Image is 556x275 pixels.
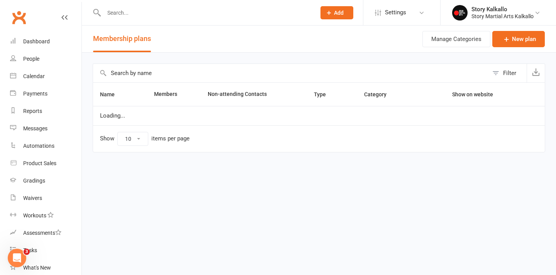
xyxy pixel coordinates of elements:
[10,155,81,172] a: Product Sales
[503,68,516,78] div: Filter
[23,265,51,271] div: What's New
[320,6,353,19] button: Add
[23,143,54,149] div: Automations
[10,242,81,259] a: Tasks
[334,10,344,16] span: Add
[314,90,334,99] button: Type
[9,8,29,27] a: Clubworx
[23,73,45,79] div: Calendar
[10,207,81,224] a: Workouts
[93,106,545,125] td: Loading...
[364,90,395,99] button: Category
[23,160,56,166] div: Product Sales
[23,195,42,201] div: Waivers
[314,91,334,97] span: Type
[385,4,406,21] span: Settings
[492,31,545,47] a: New plan
[23,91,47,97] div: Payments
[23,212,46,219] div: Workouts
[102,7,310,18] input: Search...
[10,190,81,207] a: Waivers
[10,33,81,50] a: Dashboard
[488,64,527,82] button: Filter
[93,26,151,52] button: Membership plans
[471,6,534,13] div: Story Kalkallo
[471,13,534,20] div: Story Martial Arts Kalkallo
[10,137,81,155] a: Automations
[10,50,81,68] a: People
[422,31,490,47] button: Manage Categories
[445,90,502,99] button: Show on website
[23,125,47,132] div: Messages
[10,172,81,190] a: Gradings
[201,83,307,106] th: Non-attending Contacts
[24,249,30,255] span: 3
[364,91,395,97] span: Category
[151,135,190,142] div: items per page
[8,249,26,267] iframe: Intercom live chat
[23,247,37,253] div: Tasks
[23,108,42,114] div: Reports
[23,56,39,62] div: People
[93,64,488,82] input: Search by name
[10,68,81,85] a: Calendar
[452,91,493,97] span: Show on website
[10,120,81,137] a: Messages
[10,85,81,102] a: Payments
[452,5,468,20] img: thumb_image1709080925.png
[100,91,123,97] span: Name
[147,83,201,106] th: Members
[23,178,45,184] div: Gradings
[10,102,81,120] a: Reports
[23,38,50,44] div: Dashboard
[23,230,61,236] div: Assessments
[100,132,190,146] div: Show
[10,224,81,242] a: Assessments
[100,90,123,99] button: Name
